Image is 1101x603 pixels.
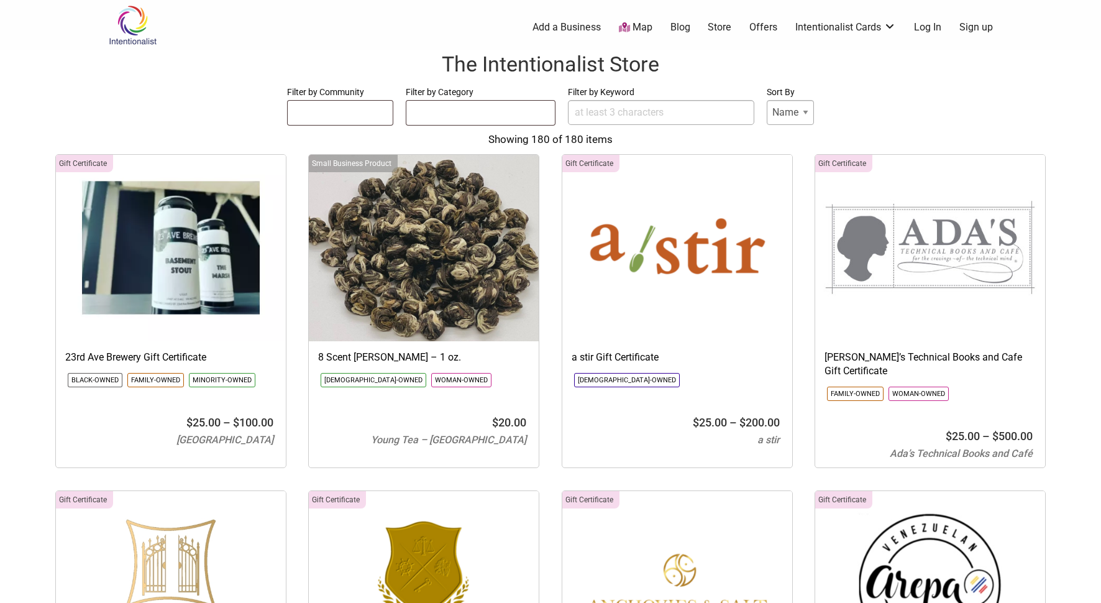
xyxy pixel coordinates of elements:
img: Adas Technical Books and Cafe Logo [815,155,1045,341]
div: Click to show only this category [815,491,872,509]
li: Click to show only this community [574,373,680,387]
div: Click to show only this category [56,491,113,509]
bdi: 20.00 [492,416,526,429]
div: Click to show only this category [309,491,366,509]
bdi: 500.00 [992,430,1033,443]
label: Sort By [767,85,814,100]
h3: [PERSON_NAME]’s Technical Books and Cafe Gift Certificate [825,351,1036,379]
span: – [729,416,737,429]
span: $ [186,416,193,429]
h3: a stir Gift Certificate [572,351,783,364]
h3: 23rd Ave Brewery Gift Certificate [65,351,276,364]
h1: The Intentionalist Store [12,50,1089,80]
bdi: 200.00 [739,416,780,429]
img: Young Tea 8 Scent Jasmine Green Pearl [309,155,539,341]
bdi: 25.00 [693,416,727,429]
label: Filter by Community [287,85,393,100]
span: $ [739,416,746,429]
input: at least 3 characters [568,100,754,125]
a: Sign up [959,21,993,34]
div: Showing 180 of 180 items [12,132,1089,148]
span: – [223,416,231,429]
img: Intentionalist [103,5,162,45]
li: Click to show only this community [127,373,184,387]
span: Young Tea – [GEOGRAPHIC_DATA] [371,434,526,446]
bdi: 100.00 [233,416,273,429]
li: Click to show only this community [889,387,949,401]
span: $ [992,430,998,443]
li: Click to show only this community [321,373,426,387]
div: Click to show only this category [562,491,619,509]
a: Map [619,21,652,35]
bdi: 25.00 [186,416,221,429]
span: $ [492,416,498,429]
span: $ [233,416,239,429]
li: Click to show only this community [827,387,884,401]
li: Click to show only this community [431,373,491,387]
a: Store [708,21,731,34]
li: Click to show only this community [68,373,122,387]
div: Click to show only this category [562,155,619,172]
label: Filter by Keyword [568,85,754,100]
a: Blog [670,21,690,34]
a: Add a Business [532,21,601,34]
label: Filter by Category [406,85,556,100]
div: Click to show only this category [815,155,872,172]
a: Intentionalist Cards [795,21,896,34]
div: Click to show only this category [56,155,113,172]
span: – [982,430,990,443]
div: Click to show only this category [309,155,398,172]
bdi: 25.00 [946,430,980,443]
span: $ [693,416,699,429]
a: Log In [914,21,941,34]
span: a stir [757,434,780,446]
h3: 8 Scent [PERSON_NAME] – 1 oz. [318,351,529,364]
span: Ada’s Technical Books and Café [890,448,1033,459]
span: [GEOGRAPHIC_DATA] [176,434,273,446]
li: Click to show only this community [189,373,255,387]
a: Offers [749,21,777,34]
span: $ [946,430,952,443]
